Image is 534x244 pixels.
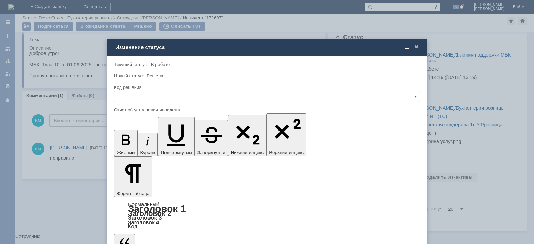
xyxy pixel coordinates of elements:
[128,201,159,207] a: Нормальный
[115,44,420,50] div: Изменение статуса
[138,133,158,156] button: Курсив
[128,214,162,221] a: Заголовок 3
[114,108,419,112] div: Отчет об устранении инцидента
[231,150,264,155] span: Нижний индекс
[114,130,138,156] button: Жирный
[228,115,267,156] button: Нижний индекс
[158,117,194,156] button: Подчеркнутый
[128,224,137,230] a: Код
[147,73,163,78] span: Решена
[197,150,225,155] span: Зачеркнутый
[117,150,135,155] span: Жирный
[161,150,192,155] span: Подчеркнутый
[403,44,410,50] span: Свернуть (Ctrl + M)
[266,113,306,156] button: Верхний индекс
[30,11,44,17] span: от 01.
[117,191,149,196] span: Формат абзаца
[413,44,420,50] span: Закрыть
[128,209,171,217] a: Заголовок 2
[128,219,159,225] a: Заголовок 4
[45,11,140,17] span: 09.2025г. не подтянулась кассовая смена.
[114,62,148,67] label: Текущий статус:
[128,203,186,214] a: Заголовок 1
[140,150,155,155] span: Курсив
[269,150,304,155] span: Верхний индекс
[114,73,144,78] label: Новый статус:
[114,85,419,90] div: Код решения
[114,202,420,229] div: Формат абзаца
[195,120,228,156] button: Зачеркнутый
[151,62,170,67] span: В работе
[114,156,152,197] button: Формат абзаца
